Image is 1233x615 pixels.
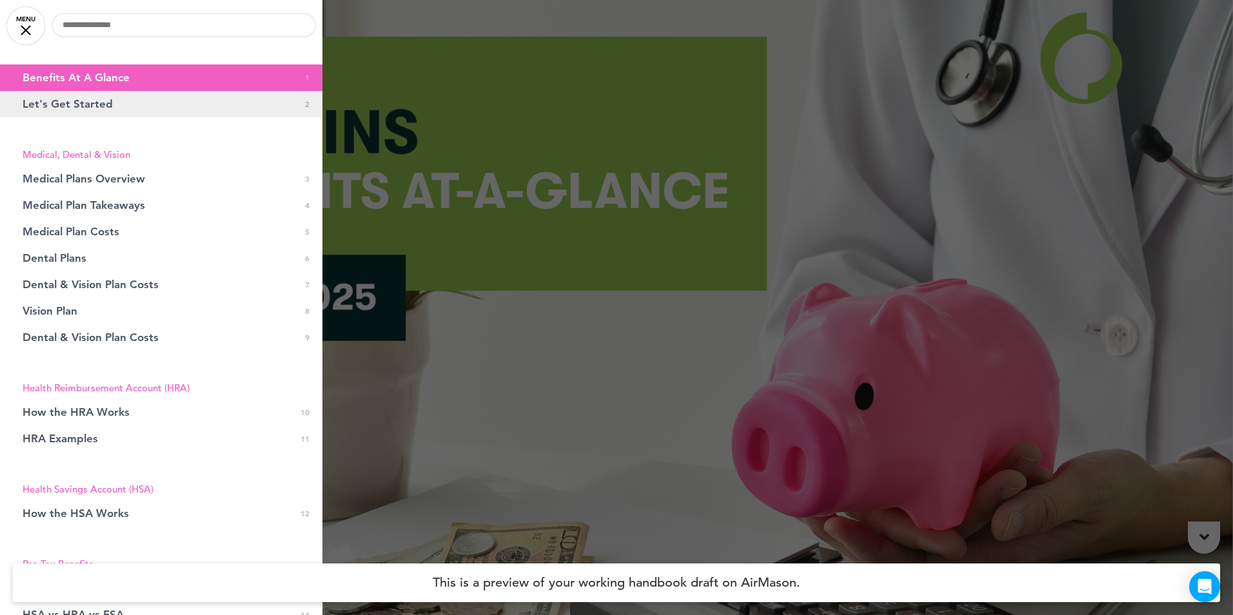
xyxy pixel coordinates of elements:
[23,253,86,264] span: Dental Plans
[23,173,145,184] span: Medical Plans Overview
[305,306,310,317] span: 8
[23,279,159,290] span: Dental & Vision Plan Costs
[301,508,310,519] span: 12
[23,433,98,444] span: HRA Examples
[305,173,310,184] span: 3
[305,226,310,237] span: 5
[23,226,119,237] span: Medical Plan Costs
[305,253,310,264] span: 6
[6,6,45,45] a: MENU
[305,99,310,110] span: 2
[305,332,310,343] span: 9
[301,407,310,418] span: 10
[23,200,145,211] span: Medical Plan Takeaways
[23,407,130,418] span: How the HRA Works
[23,72,130,83] span: Benefits At A Glance
[301,433,310,444] span: 11
[13,563,1220,602] h4: This is a preview of your working handbook draft on AirMason.
[305,72,310,83] span: 1
[305,279,310,290] span: 7
[1189,571,1220,602] div: Open Intercom Messenger
[23,508,129,519] span: How the HSA Works
[23,306,77,317] span: Vision Plan
[23,332,159,343] span: Dental & Vision Plan Costs
[305,200,310,211] span: 4
[23,99,113,110] span: Let's Get Started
